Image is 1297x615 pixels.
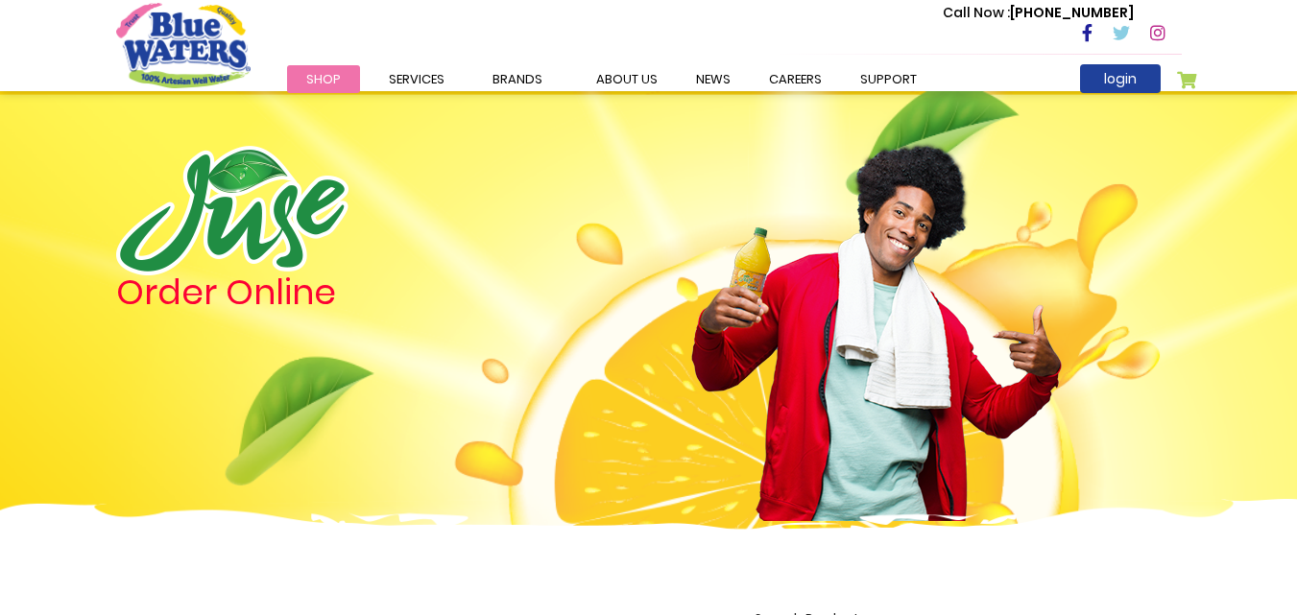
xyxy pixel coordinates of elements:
[943,3,1010,22] span: Call Now :
[577,65,677,93] a: about us
[116,275,543,310] h4: Order Online
[841,65,936,93] a: support
[1080,64,1161,93] a: login
[943,3,1134,23] p: [PHONE_NUMBER]
[677,65,750,93] a: News
[689,110,1064,521] img: man.png
[492,70,542,88] span: Brands
[306,70,341,88] span: Shop
[116,3,251,87] a: store logo
[750,65,841,93] a: careers
[116,146,348,275] img: logo
[389,70,444,88] span: Services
